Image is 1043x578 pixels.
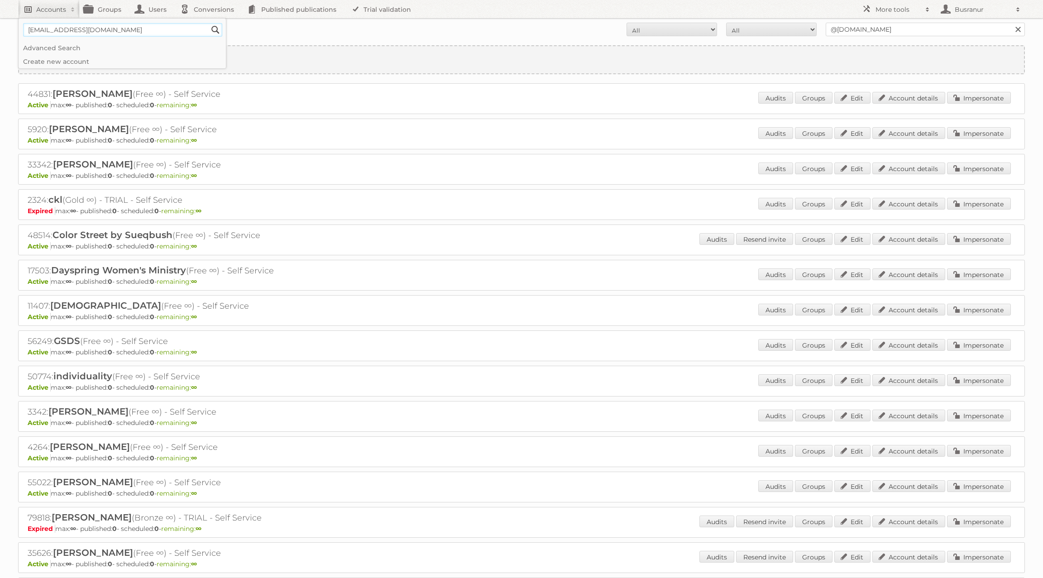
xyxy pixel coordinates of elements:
a: Groups [795,198,832,210]
h2: 11407: (Free ∞) - Self Service [28,300,344,312]
a: Impersonate [947,268,1011,280]
strong: ∞ [66,560,72,568]
p: max: - published: - scheduled: - [28,101,1015,109]
strong: ∞ [66,348,72,356]
p: max: - published: - scheduled: - [28,242,1015,250]
span: ckl [48,194,62,205]
a: Account details [872,127,945,139]
h2: Accounts [36,5,66,14]
a: Advanced Search [19,41,226,55]
a: Account details [872,410,945,421]
a: Audits [758,374,793,386]
strong: 0 [108,101,112,109]
strong: ∞ [191,489,197,497]
span: [DEMOGRAPHIC_DATA] [50,300,161,311]
span: remaining: [157,454,197,462]
a: Edit [834,445,871,457]
strong: ∞ [66,101,72,109]
span: remaining: [157,313,197,321]
p: max: - published: - scheduled: - [28,136,1015,144]
p: max: - published: - scheduled: - [28,419,1015,427]
span: remaining: [157,489,197,497]
span: remaining: [157,419,197,427]
a: Groups [795,410,832,421]
span: Active [28,242,51,250]
strong: ∞ [191,101,197,109]
h2: 17503: (Free ∞) - Self Service [28,265,344,277]
strong: 0 [150,313,154,321]
span: individuality [53,371,112,382]
span: remaining: [157,348,197,356]
a: Edit [834,268,871,280]
a: Edit [834,410,871,421]
strong: 0 [108,242,112,250]
strong: ∞ [191,242,197,250]
a: Groups [795,445,832,457]
a: Edit [834,480,871,492]
span: remaining: [161,525,201,533]
span: Color Street by Sueqbush [53,229,172,240]
strong: 0 [108,489,112,497]
p: max: - published: - scheduled: - [28,313,1015,321]
span: Active [28,172,51,180]
strong: ∞ [66,172,72,180]
strong: ∞ [196,525,201,533]
a: Account details [872,516,945,527]
a: Audits [699,233,734,245]
strong: ∞ [66,277,72,286]
p: max: - published: - scheduled: - [28,207,1015,215]
a: Impersonate [947,374,1011,386]
span: Active [28,277,51,286]
strong: 0 [108,313,112,321]
h2: 5920: (Free ∞) - Self Service [28,124,344,135]
strong: ∞ [66,136,72,144]
span: remaining: [157,136,197,144]
span: Active [28,101,51,109]
a: Edit [834,516,871,527]
a: Groups [795,551,832,563]
span: Active [28,454,51,462]
strong: 0 [150,242,154,250]
a: Audits [758,92,793,104]
strong: 0 [108,419,112,427]
h2: 50774: (Free ∞) - Self Service [28,371,344,382]
strong: 0 [150,101,154,109]
p: max: - published: - scheduled: - [28,489,1015,497]
h2: 33342: (Free ∞) - Self Service [28,159,344,171]
span: Expired [28,207,55,215]
a: Audits [699,516,734,527]
strong: ∞ [191,454,197,462]
span: Active [28,348,51,356]
strong: 0 [150,383,154,392]
h2: 2324: (Gold ∞) - TRIAL - Self Service [28,194,344,206]
a: Account details [872,480,945,492]
a: Groups [795,268,832,280]
strong: ∞ [191,348,197,356]
strong: 0 [150,136,154,144]
a: Account details [872,92,945,104]
span: remaining: [157,277,197,286]
h2: 55022: (Free ∞) - Self Service [28,477,344,488]
a: Groups [795,127,832,139]
span: Expired [28,525,55,533]
strong: ∞ [191,383,197,392]
span: Active [28,419,51,427]
p: max: - published: - scheduled: - [28,277,1015,286]
a: Audits [758,410,793,421]
a: Resend invite [736,551,793,563]
a: Audits [758,339,793,351]
span: Dayspring Women's Ministry [51,265,186,276]
h2: More tools [876,5,921,14]
a: Audits [699,551,734,563]
a: Impersonate [947,445,1011,457]
h2: Busranur [952,5,1011,14]
a: Account details [872,445,945,457]
a: Impersonate [947,551,1011,563]
strong: ∞ [66,383,72,392]
strong: 0 [154,207,159,215]
a: Impersonate [947,339,1011,351]
strong: ∞ [191,313,197,321]
strong: 0 [112,525,117,533]
h2: 35626: (Free ∞) - Self Service [28,547,344,559]
a: Groups [795,374,832,386]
